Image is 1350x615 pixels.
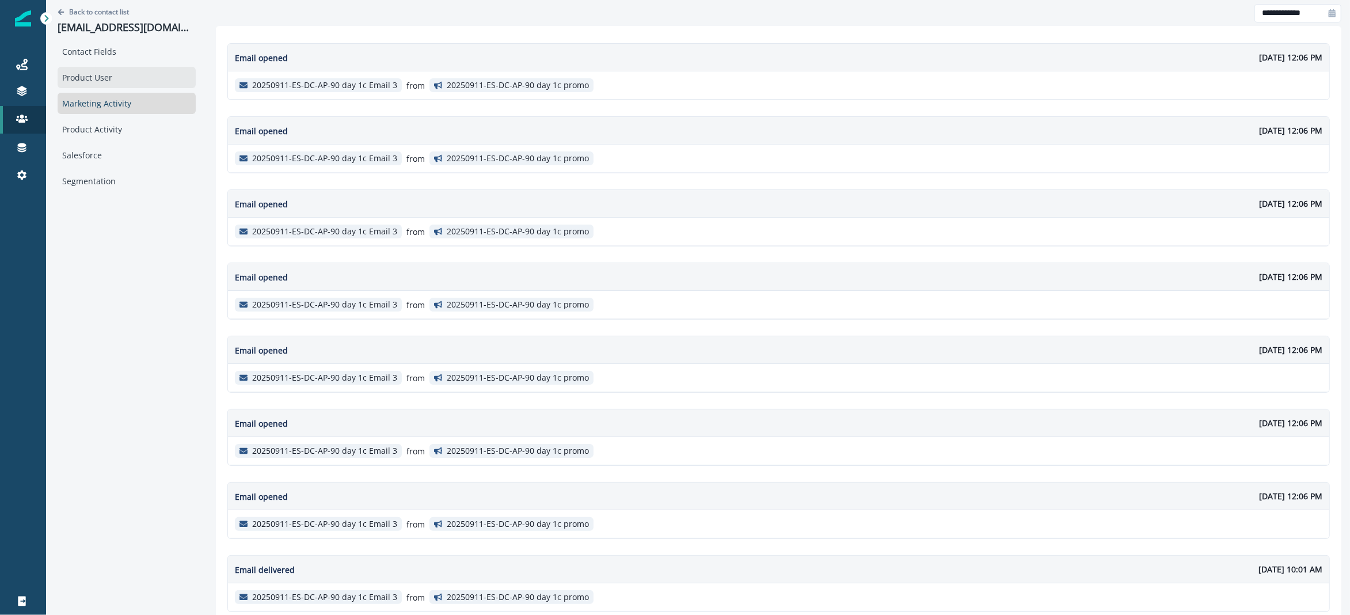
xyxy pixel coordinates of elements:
[235,198,288,210] p: Email opened
[235,344,288,356] p: Email opened
[447,373,589,383] p: 20250911-ES-DC-AP-90 day 1c promo
[447,519,589,529] p: 20250911-ES-DC-AP-90 day 1c promo
[406,445,425,457] p: from
[58,21,196,34] p: [EMAIL_ADDRESS][DOMAIN_NAME]
[252,446,397,456] p: 20250911-ES-DC-AP-90 day 1c Email 3
[58,67,196,88] div: Product User
[58,170,196,192] div: Segmentation
[252,227,397,237] p: 20250911-ES-DC-AP-90 day 1c Email 3
[447,81,589,90] p: 20250911-ES-DC-AP-90 day 1c promo
[252,519,397,529] p: 20250911-ES-DC-AP-90 day 1c Email 3
[1259,51,1322,63] p: [DATE] 12:06 PM
[15,10,31,26] img: Inflection
[235,491,288,503] p: Email opened
[58,7,129,17] button: Go back
[58,41,196,62] div: Contact Fields
[447,300,589,310] p: 20250911-ES-DC-AP-90 day 1c promo
[406,591,425,603] p: from
[406,372,425,384] p: from
[58,93,196,114] div: Marketing Activity
[1258,563,1322,575] p: [DATE] 10:01 AM
[252,373,397,383] p: 20250911-ES-DC-AP-90 day 1c Email 3
[406,79,425,92] p: from
[447,154,589,164] p: 20250911-ES-DC-AP-90 day 1c promo
[1259,271,1322,283] p: [DATE] 12:06 PM
[235,125,288,137] p: Email opened
[447,593,589,602] p: 20250911-ES-DC-AP-90 day 1c promo
[406,226,425,238] p: from
[252,154,397,164] p: 20250911-ES-DC-AP-90 day 1c Email 3
[252,593,397,602] p: 20250911-ES-DC-AP-90 day 1c Email 3
[406,518,425,530] p: from
[58,145,196,166] div: Salesforce
[406,153,425,165] p: from
[235,417,288,430] p: Email opened
[1259,417,1322,429] p: [DATE] 12:06 PM
[252,300,397,310] p: 20250911-ES-DC-AP-90 day 1c Email 3
[406,299,425,311] p: from
[235,271,288,283] p: Email opened
[58,119,196,140] div: Product Activity
[235,52,288,64] p: Email opened
[235,564,295,576] p: Email delivered
[1259,124,1322,136] p: [DATE] 12:06 PM
[252,81,397,90] p: 20250911-ES-DC-AP-90 day 1c Email 3
[1259,198,1322,210] p: [DATE] 12:06 PM
[447,446,589,456] p: 20250911-ES-DC-AP-90 day 1c promo
[1259,490,1322,502] p: [DATE] 12:06 PM
[69,7,129,17] p: Back to contact list
[447,227,589,237] p: 20250911-ES-DC-AP-90 day 1c promo
[1259,344,1322,356] p: [DATE] 12:06 PM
